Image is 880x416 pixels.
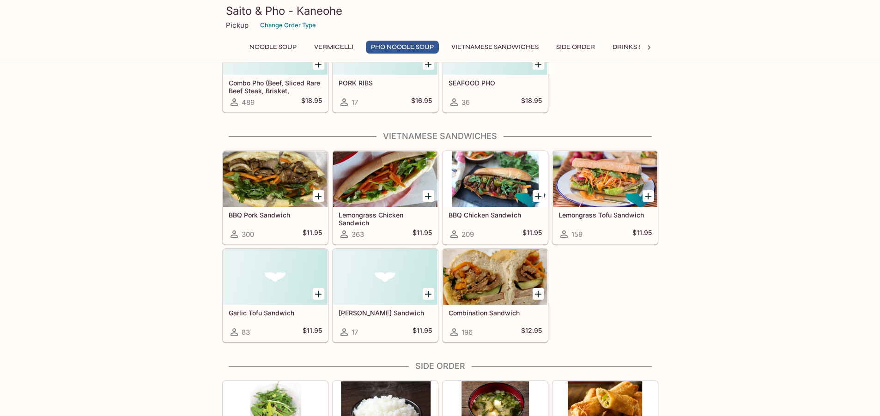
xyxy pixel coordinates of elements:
[423,288,434,300] button: Add Pate Sandwich
[443,151,547,207] div: BBQ Chicken Sandwich
[223,19,328,112] a: Combo Pho (Beef, Sliced Rare Beef Steak, Brisket, Meatballs, Tripe and Tendon)489$18.95
[461,98,470,107] span: 36
[301,96,322,108] h5: $18.95
[339,309,432,317] h5: [PERSON_NAME] Sandwich
[643,190,654,202] button: Add Lemongrass Tofu Sandwich
[313,58,324,70] button: Add Combo Pho (Beef, Sliced Rare Beef Steak, Brisket, Meatballs, Tripe and Tendon)
[411,96,432,108] h5: $16.95
[521,96,542,108] h5: $18.95
[223,249,328,305] div: Garlic Tofu Sandwich
[313,190,324,202] button: Add BBQ Pork Sandwich
[303,326,322,338] h5: $11.95
[449,309,542,317] h5: Combination Sandwich
[242,98,255,107] span: 489
[423,190,434,202] button: Add Lemongrass Chicken Sandwich
[223,151,328,244] a: BBQ Pork Sandwich300$11.95
[423,58,434,70] button: Add PORK RIBS
[449,79,542,87] h5: SEAFOOD PHO
[223,151,328,207] div: BBQ Pork Sandwich
[339,211,432,226] h5: Lemongrass Chicken Sandwich
[222,361,658,371] h4: Side Order
[558,211,652,219] h5: Lemongrass Tofu Sandwich
[551,41,600,54] button: Side Order
[443,19,548,112] a: SEAFOOD PHO36$18.95
[309,41,358,54] button: Vermicelli
[229,79,322,94] h5: Combo Pho (Beef, Sliced Rare Beef Steak, Brisket, Meatballs, Tripe and Tendon)
[333,151,438,244] a: Lemongrass Chicken Sandwich363$11.95
[226,4,655,18] h3: Saito & Pho - Kaneohe
[352,328,358,337] span: 17
[333,19,438,112] a: PORK RIBS17$16.95
[443,249,548,342] a: Combination Sandwich196$12.95
[222,131,658,141] h4: Vietnamese Sandwiches
[449,211,542,219] h5: BBQ Chicken Sandwich
[226,21,249,30] p: Pickup
[553,151,657,207] div: Lemongrass Tofu Sandwich
[446,41,544,54] button: Vietnamese Sandwiches
[533,288,544,300] button: Add Combination Sandwich
[244,41,302,54] button: Noodle Soup
[352,98,358,107] span: 17
[461,328,473,337] span: 196
[552,151,658,244] a: Lemongrass Tofu Sandwich159$11.95
[242,328,250,337] span: 83
[533,190,544,202] button: Add BBQ Chicken Sandwich
[303,229,322,240] h5: $11.95
[339,79,432,87] h5: PORK RIBS
[333,249,438,342] a: [PERSON_NAME] Sandwich17$11.95
[256,18,320,32] button: Change Order Type
[413,229,432,240] h5: $11.95
[366,41,439,54] button: Pho Noodle Soup
[229,309,322,317] h5: Garlic Tofu Sandwich
[521,326,542,338] h5: $12.95
[413,326,432,338] h5: $11.95
[229,211,322,219] h5: BBQ Pork Sandwich
[313,288,324,300] button: Add Garlic Tofu Sandwich
[443,249,547,305] div: Combination Sandwich
[223,249,328,342] a: Garlic Tofu Sandwich83$11.95
[571,230,583,239] span: 159
[443,151,548,244] a: BBQ Chicken Sandwich209$11.95
[607,41,681,54] button: Drinks & Desserts
[333,151,437,207] div: Lemongrass Chicken Sandwich
[352,230,364,239] span: 363
[333,249,437,305] div: Pate Sandwich
[461,230,474,239] span: 209
[533,58,544,70] button: Add SEAFOOD PHO
[632,229,652,240] h5: $11.95
[242,230,254,239] span: 300
[522,229,542,240] h5: $11.95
